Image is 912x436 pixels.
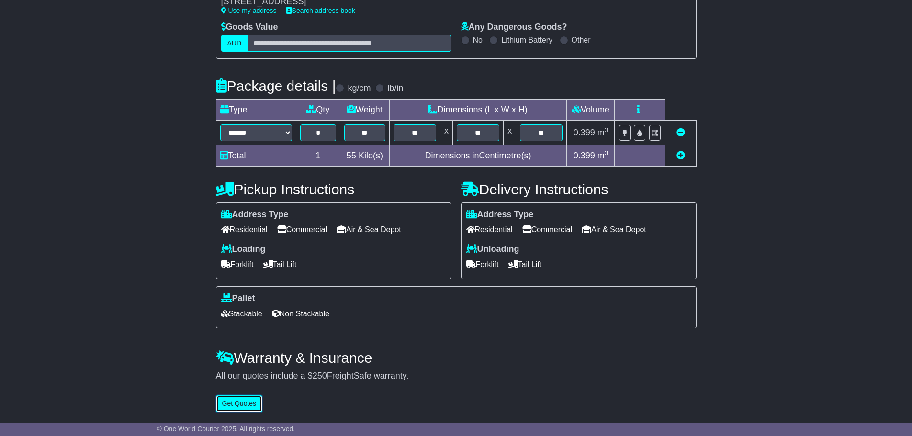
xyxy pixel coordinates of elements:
[676,151,685,160] a: Add new item
[508,257,542,272] span: Tail Lift
[522,222,572,237] span: Commercial
[466,244,519,255] label: Unloading
[221,35,248,52] label: AUD
[676,128,685,137] a: Remove this item
[216,145,296,166] td: Total
[501,35,552,45] label: Lithium Battery
[221,22,278,33] label: Goods Value
[461,181,697,197] h4: Delivery Instructions
[296,145,340,166] td: 1
[347,151,356,160] span: 55
[340,145,390,166] td: Kilo(s)
[216,78,336,94] h4: Package details |
[466,210,534,220] label: Address Type
[605,126,608,134] sup: 3
[277,222,327,237] span: Commercial
[221,293,255,304] label: Pallet
[221,306,262,321] span: Stackable
[221,257,254,272] span: Forklift
[574,151,595,160] span: 0.399
[337,222,401,237] span: Air & Sea Depot
[216,99,296,120] td: Type
[572,35,591,45] label: Other
[461,22,567,33] label: Any Dangerous Goods?
[582,222,646,237] span: Air & Sea Depot
[216,371,697,381] div: All our quotes include a $ FreightSafe warranty.
[389,145,567,166] td: Dimensions in Centimetre(s)
[597,128,608,137] span: m
[221,7,277,14] a: Use my address
[340,99,390,120] td: Weight
[440,120,452,145] td: x
[263,257,297,272] span: Tail Lift
[473,35,483,45] label: No
[567,99,615,120] td: Volume
[313,371,327,380] span: 250
[605,149,608,157] sup: 3
[597,151,608,160] span: m
[387,83,403,94] label: lb/in
[157,425,295,433] span: © One World Courier 2025. All rights reserved.
[286,7,355,14] a: Search address book
[574,128,595,137] span: 0.399
[348,83,371,94] label: kg/cm
[216,181,451,197] h4: Pickup Instructions
[389,99,567,120] td: Dimensions (L x W x H)
[216,350,697,366] h4: Warranty & Insurance
[221,244,266,255] label: Loading
[504,120,516,145] td: x
[221,222,268,237] span: Residential
[296,99,340,120] td: Qty
[466,257,499,272] span: Forklift
[221,210,289,220] label: Address Type
[466,222,513,237] span: Residential
[272,306,329,321] span: Non Stackable
[216,395,263,412] button: Get Quotes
